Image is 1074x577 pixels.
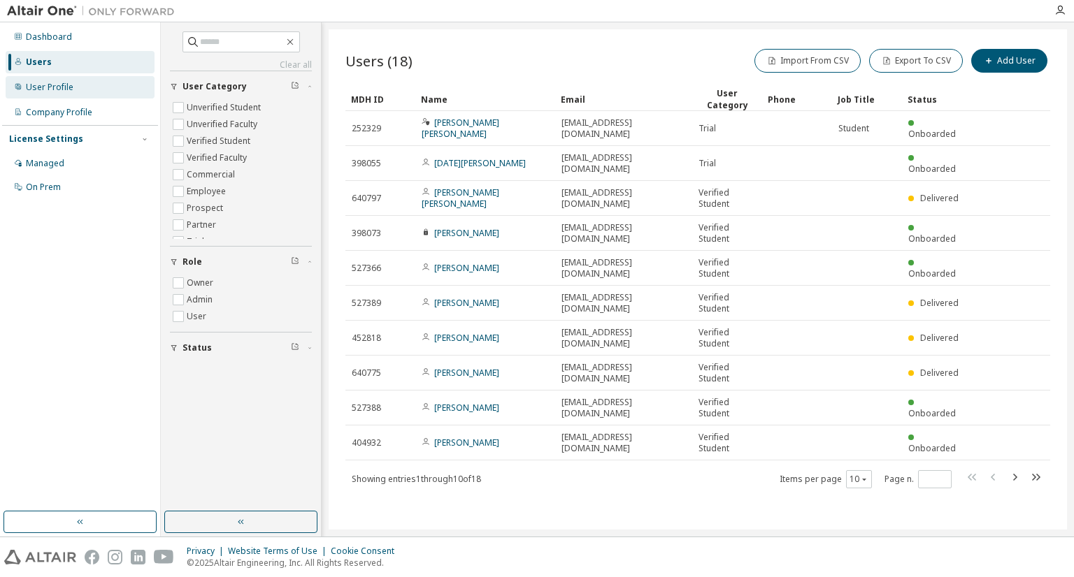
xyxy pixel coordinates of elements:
img: altair_logo.svg [4,550,76,564]
span: 527388 [352,402,381,414]
a: [PERSON_NAME] [434,367,499,379]
span: Onboarded [908,268,956,279]
div: On Prem [26,182,61,193]
span: Status [182,342,212,353]
span: 527389 [352,298,381,309]
div: MDH ID [351,88,410,110]
span: Role [182,256,202,268]
span: Verified Student [699,362,756,384]
div: Cookie Consent [331,546,403,557]
a: [PERSON_NAME] [434,297,499,309]
div: Status [908,88,966,110]
div: Managed [26,158,64,169]
a: [PERSON_NAME] [434,402,499,414]
span: Onboarded [908,128,956,140]
span: Trial [699,158,716,169]
label: Employee [187,183,229,200]
span: Clear filter [291,342,299,353]
span: Items per page [780,470,872,488]
button: User Category [170,71,312,102]
span: Delivered [920,367,959,379]
div: User Category [698,87,757,111]
a: [PERSON_NAME] [434,332,499,344]
span: [EMAIL_ADDRESS][DOMAIN_NAME] [561,327,686,349]
span: Showing entries 1 through 10 of 18 [352,473,481,485]
span: [EMAIL_ADDRESS][DOMAIN_NAME] [561,117,686,140]
span: Verified Student [699,222,756,244]
div: Company Profile [26,107,92,118]
div: Email [561,88,687,110]
label: Commercial [187,166,238,183]
span: 404932 [352,437,381,448]
span: User Category [182,81,247,92]
span: Clear filter [291,256,299,268]
div: Dashboard [26,31,72,43]
div: Name [421,88,550,110]
button: Import From CSV [754,49,861,73]
span: Verified Student [699,327,756,349]
label: Verified Faculty [187,149,250,166]
div: Privacy [187,546,228,557]
span: Onboarded [908,163,956,175]
span: 398073 [352,228,381,239]
a: [PERSON_NAME] [PERSON_NAME] [422,187,499,210]
span: 527366 [352,263,381,274]
label: Admin [187,291,215,308]
label: Owner [187,275,216,291]
span: [EMAIL_ADDRESS][DOMAIN_NAME] [561,187,686,210]
button: 10 [850,474,868,485]
div: License Settings [9,133,83,145]
span: 252329 [352,123,381,134]
span: [EMAIL_ADDRESS][DOMAIN_NAME] [561,432,686,454]
span: 640797 [352,193,381,204]
span: Delivered [920,297,959,309]
span: 452818 [352,333,381,344]
label: Prospect [187,200,226,217]
div: Phone [768,88,826,110]
span: Onboarded [908,407,956,419]
span: [EMAIL_ADDRESS][DOMAIN_NAME] [561,397,686,419]
span: [EMAIL_ADDRESS][DOMAIN_NAME] [561,292,686,314]
span: Delivered [920,332,959,344]
a: [PERSON_NAME] [434,437,499,448]
div: Website Terms of Use [228,546,331,557]
button: Status [170,333,312,363]
span: Verified Student [699,397,756,419]
span: [EMAIL_ADDRESS][DOMAIN_NAME] [561,257,686,279]
a: [DATE][PERSON_NAME] [434,157,526,169]
span: Page n. [885,470,952,488]
span: Trial [699,123,716,134]
p: © 2025 Altair Engineering, Inc. All Rights Reserved. [187,557,403,569]
img: instagram.svg [108,550,122,564]
img: linkedin.svg [131,550,145,564]
span: Verified Student [699,432,756,454]
label: Trial [187,233,207,250]
label: Verified Student [187,133,253,149]
span: Verified Student [699,292,756,314]
button: Export To CSV [869,49,963,73]
span: Clear filter [291,81,299,92]
img: facebook.svg [85,550,99,564]
label: Partner [187,217,219,233]
span: [EMAIL_ADDRESS][DOMAIN_NAME] [561,152,686,175]
label: Unverified Student [187,99,264,116]
span: Verified Student [699,257,756,279]
div: Users [26,57,52,68]
span: [EMAIL_ADDRESS][DOMAIN_NAME] [561,362,686,384]
span: 640775 [352,367,381,379]
a: Clear all [170,59,312,71]
span: Student [838,123,869,134]
span: Users (18) [345,51,413,71]
span: 398055 [352,158,381,169]
span: Delivered [920,192,959,204]
span: Onboarded [908,233,956,244]
a: [PERSON_NAME] [434,262,499,274]
div: User Profile [26,82,73,93]
img: youtube.svg [154,550,174,564]
a: [PERSON_NAME] [PERSON_NAME] [422,117,499,140]
span: Verified Student [699,187,756,210]
span: Onboarded [908,442,956,454]
button: Role [170,247,312,277]
button: Add User [971,49,1047,73]
span: [EMAIL_ADDRESS][DOMAIN_NAME] [561,222,686,244]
